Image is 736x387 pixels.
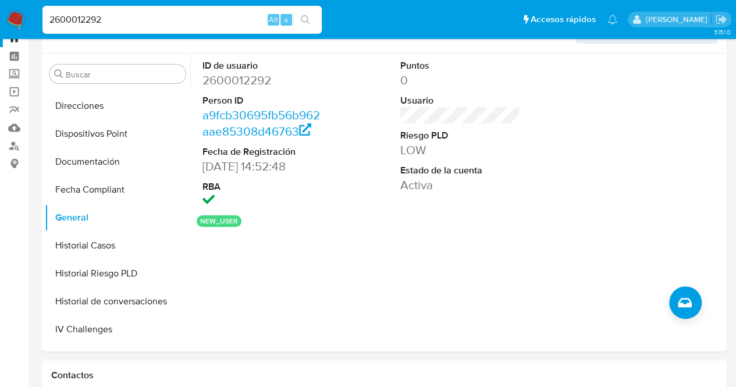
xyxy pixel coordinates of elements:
dt: RBA [202,180,323,193]
a: Notificaciones [607,15,617,24]
dt: Riesgo PLD [400,129,521,142]
dd: [DATE] 14:52:48 [202,158,323,175]
dd: 0 [400,72,521,88]
a: a9fcb30695fb56b962aae85308d46763 [202,106,320,140]
span: 3.151.0 [713,27,730,37]
dt: Puntos [400,59,521,72]
span: Alt [269,14,278,25]
dt: Person ID [202,94,323,107]
button: IV Challenges [45,315,190,343]
input: Buscar usuario o caso... [42,12,322,27]
button: Buscar [54,69,63,79]
dd: Activa [400,177,521,193]
button: search-icon [293,12,317,28]
button: new_user [200,219,238,223]
dt: Fecha de Registración [202,145,323,158]
button: Documentación [45,148,190,176]
button: Fecha Compliant [45,176,190,204]
h1: Contactos [51,370,717,381]
dt: Estado de la cuenta [400,164,521,177]
dt: Usuario [400,94,521,107]
button: Historial Riesgo PLD [45,260,190,287]
dd: LOW [400,142,521,158]
button: Historial Casos [45,232,190,260]
button: Direcciones [45,92,190,120]
button: Historial de conversaciones [45,287,190,315]
button: Dispositivos Point [45,120,190,148]
dd: 2600012292 [202,72,323,88]
input: Buscar [66,69,181,80]
a: Salir [715,13,727,26]
button: General [45,204,190,232]
span: Accesos rápidos [531,13,596,26]
span: s [285,14,288,25]
dt: ID de usuario [202,59,323,72]
p: agostina.bazzano@mercadolibre.com [645,14,711,25]
button: Información de accesos [45,343,190,371]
